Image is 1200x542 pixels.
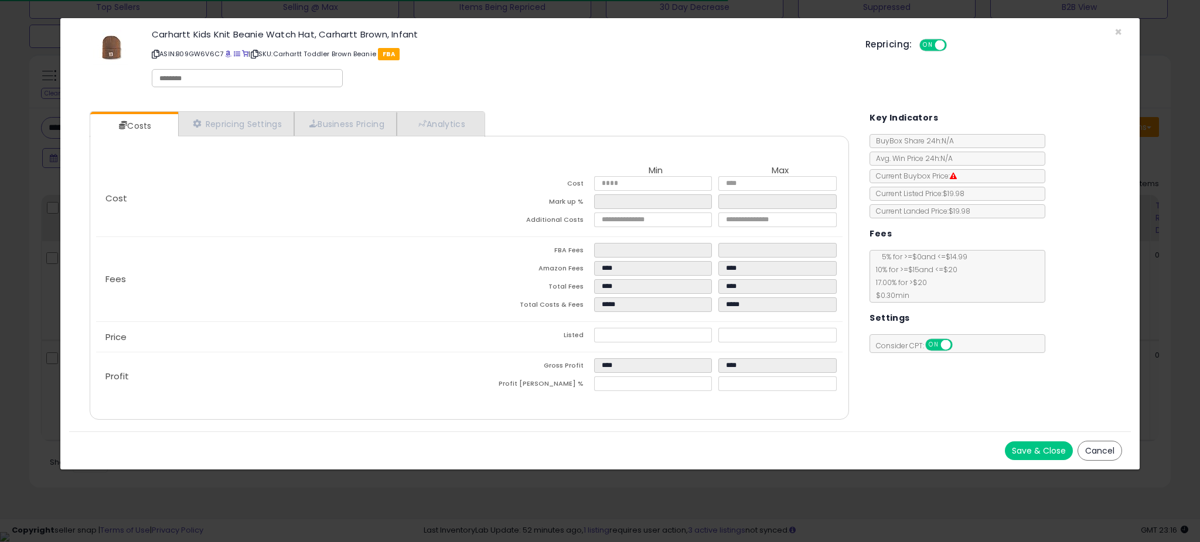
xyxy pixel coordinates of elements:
span: ON [926,340,941,350]
button: Save & Close [1005,441,1073,460]
a: Analytics [397,112,483,136]
p: Fees [96,275,469,284]
a: Repricing Settings [178,112,294,136]
span: 5 % for >= $0 and <= $14.99 [876,252,967,262]
span: × [1114,23,1122,40]
td: Mark up % [469,194,594,212]
span: OFF [945,40,963,50]
span: 10 % for >= $15 and <= $20 [870,265,957,275]
span: OFF [951,340,970,350]
td: Listed [469,328,594,346]
span: BuyBox Share 24h: N/A [870,136,954,146]
th: Min [594,166,718,176]
h3: Carhartt Kids Knit Beanie Watch Hat, Carhartt Brown, Infant [152,30,848,39]
span: Current Listed Price: $19.98 [870,188,964,198]
img: 51b9wSvBO-L._SL60_.jpg [93,30,128,65]
span: ON [921,40,935,50]
td: Additional Costs [469,212,594,231]
a: Costs [90,114,177,138]
p: Price [96,332,469,342]
h5: Fees [870,227,892,241]
td: Cost [469,176,594,194]
a: Business Pricing [294,112,397,136]
p: Cost [96,194,469,203]
td: Profit [PERSON_NAME] % [469,376,594,395]
button: Cancel [1078,441,1122,461]
p: Profit [96,372,469,381]
span: $0.30 min [870,290,909,300]
span: Avg. Win Price 24h: N/A [870,153,953,163]
h5: Key Indicators [870,111,938,125]
a: BuyBox page [225,49,231,59]
a: All offer listings [234,49,240,59]
td: Total Fees [469,279,594,297]
p: ASIN: B09GW6V6C7 | SKU: Carhartt Toddler Brown Beanie [152,44,848,63]
td: Total Costs & Fees [469,297,594,315]
td: Gross Profit [469,358,594,376]
span: FBA [378,48,400,60]
h5: Settings [870,311,909,325]
i: Suppressed Buy Box [950,173,957,180]
td: FBA Fees [469,243,594,261]
td: Amazon Fees [469,261,594,279]
a: Your listing only [242,49,248,59]
h5: Repricing: [865,40,912,49]
th: Max [718,166,843,176]
span: Consider CPT: [870,341,968,351]
span: 17.00 % for > $20 [870,277,927,287]
span: Current Landed Price: $19.98 [870,206,970,216]
span: Current Buybox Price: [870,171,957,181]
